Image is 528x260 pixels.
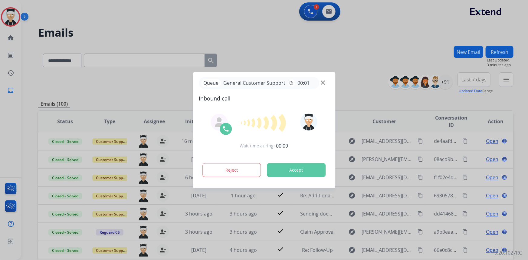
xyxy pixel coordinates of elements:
[300,114,317,130] img: avatar
[199,94,329,103] span: Inbound call
[202,163,261,177] button: Reject
[222,125,229,133] img: call-icon
[321,80,325,85] img: close-button
[214,117,224,127] img: agent-avatar
[297,79,310,87] span: 00:01
[494,249,522,256] p: 0.20.1027RC
[240,143,275,149] span: Wait time at ring:
[201,79,221,87] p: Queue
[276,142,288,150] span: 00:09
[289,81,294,85] mat-icon: timer
[267,163,326,177] button: Accept
[221,79,288,87] span: General Customer Support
